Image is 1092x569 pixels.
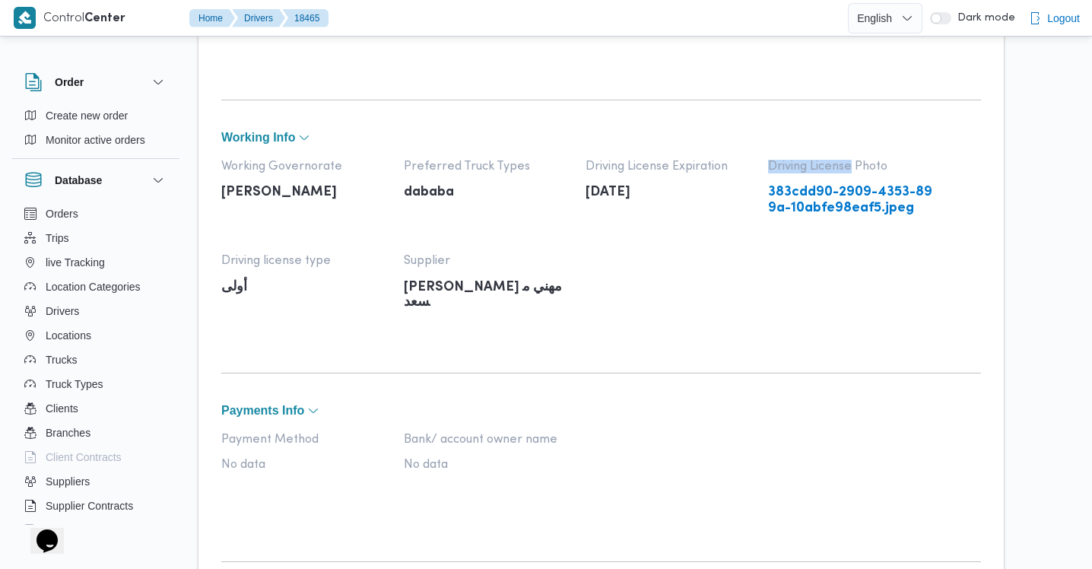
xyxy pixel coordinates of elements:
h3: Order [55,73,84,91]
span: Orders [46,205,78,223]
img: X8yXhbKr1z7QwAAAABJRU5ErkJggg== [14,7,36,29]
span: No data [221,458,389,472]
button: Drivers [18,299,173,323]
button: Working Info [221,132,981,144]
span: Drivers [46,302,79,320]
button: live Tracking [18,250,173,275]
button: 18465 [282,9,329,27]
span: Working Info [221,132,295,144]
a: 383cdd90-2909-4353-899a-10abfe98eaf5.jpeg [768,185,935,216]
span: Driving License Expiration [586,160,753,173]
div: Working Info [221,148,981,345]
p: أولى [221,280,389,296]
div: Database [12,202,179,531]
button: Clients [18,396,173,421]
span: Working Governorate [221,160,389,173]
span: Payment Method [221,433,389,447]
button: Logout [1023,3,1086,33]
span: No data [404,458,571,472]
p: [DATE] [586,185,753,201]
span: Locations [46,326,91,345]
span: Trucks [46,351,77,369]
button: Database [24,171,167,189]
h3: Database [55,171,102,189]
span: Preferred Truck Types [404,160,571,173]
button: Order [24,73,167,91]
button: Drivers [232,9,285,27]
button: Trucks [18,348,173,372]
span: Trips [46,229,69,247]
span: Payments Info [221,405,304,417]
span: Branches [46,424,90,442]
span: Client Contracts [46,448,122,466]
button: Monitor active orders [18,128,173,152]
button: Devices [18,518,173,542]
button: Branches [18,421,173,445]
button: Client Contracts [18,445,173,469]
p: [PERSON_NAME] [221,185,389,201]
span: Devices [46,521,84,539]
span: Bank/ account owner name [404,433,571,447]
div: Order [12,103,179,158]
button: Truck Types [18,372,173,396]
span: Driving license type [221,254,389,268]
button: Orders [18,202,173,226]
button: Location Categories [18,275,173,299]
span: Driving License Photo [768,160,935,173]
button: Locations [18,323,173,348]
button: Supplier Contracts [18,494,173,518]
span: live Tracking [46,253,105,272]
div: Payments Info [221,421,981,534]
button: Create new order [18,103,173,128]
span: Truck Types [46,375,103,393]
span: Supplier Contracts [46,497,133,515]
span: Location Categories [46,278,141,296]
span: Logout [1047,9,1080,27]
span: Clients [46,399,78,418]
button: Home [189,9,235,27]
button: Suppliers [18,469,173,494]
button: Payments Info [221,405,981,417]
span: Suppliers [46,472,90,491]
iframe: chat widget [15,508,64,554]
p: [PERSON_NAME] مهني مسعد [404,280,571,311]
span: Monitor active orders [46,131,145,149]
span: Dark mode [951,12,1015,24]
p: dababa [404,185,571,201]
b: Center [84,13,125,24]
span: Create new order [46,106,128,125]
button: Trips [18,226,173,250]
span: Supplier [404,254,571,268]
